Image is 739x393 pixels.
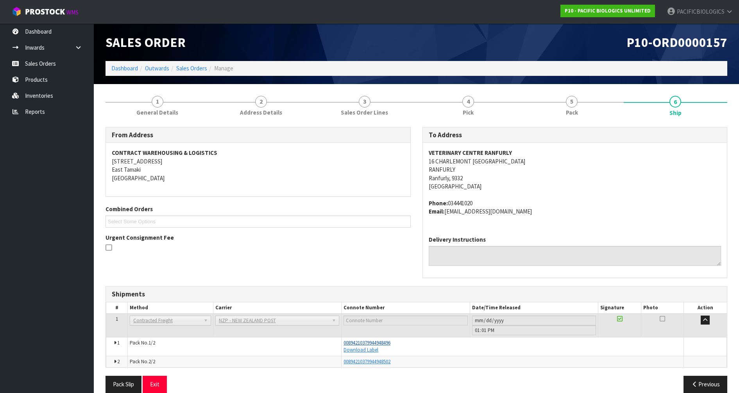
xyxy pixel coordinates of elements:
strong: CONTRACT WAREHOUSING & LOGISTICS [112,149,217,156]
img: cube-alt.png [12,7,21,16]
span: 6 [669,96,681,108]
th: Signature [598,302,641,314]
h3: Shipments [112,291,721,298]
span: ProStock [25,7,65,17]
label: Combined Orders [106,205,153,213]
th: Action [684,302,727,314]
td: Pack No. [127,337,342,356]
span: 2/2 [149,358,155,365]
span: Pack [566,108,578,117]
th: # [106,302,128,314]
address: 034441020 [EMAIL_ADDRESS][DOMAIN_NAME] [429,199,721,216]
span: 2 [255,96,267,108]
th: Date/Time Released [470,302,598,314]
a: Dashboard [111,65,138,72]
span: 1 [116,316,118,322]
span: Manage [214,65,233,72]
strong: email [429,208,444,215]
span: 5 [566,96,578,108]
a: Download Label [344,346,378,353]
h3: From Address [112,131,404,139]
span: 3 [359,96,370,108]
span: 1 [117,339,120,346]
th: Method [127,302,213,314]
td: Pack No. [127,356,342,367]
span: Address Details [240,108,282,117]
span: Contracted Freight [133,316,200,325]
span: P10-ORD0000157 [626,34,727,50]
address: 16 CHARLEMONT [GEOGRAPHIC_DATA] RANFURLY Ranfurly, 9332 [GEOGRAPHIC_DATA] [429,149,721,190]
th: Connote Number [342,302,470,314]
a: 00894210379944948496 [344,339,390,346]
span: General Details [136,108,178,117]
label: Urgent Consignment Fee [106,233,174,242]
address: [STREET_ADDRESS] East Tamaki [GEOGRAPHIC_DATA] [112,149,404,182]
button: Previous [684,376,727,393]
input: Connote Number [344,316,468,325]
span: Ship [669,109,682,117]
a: Outwards [145,65,169,72]
button: Pack Slip [106,376,141,393]
span: Sales Order Lines [341,108,388,117]
span: PACIFICBIOLOGICS [677,8,725,15]
a: 00894210379944948502 [344,358,390,365]
th: Photo [641,302,684,314]
span: NZP - NEW ZEALAND POST [219,316,329,325]
span: 1 [152,96,163,108]
span: Sales Order [106,34,186,50]
h3: To Address [429,131,721,139]
strong: P10 - PACIFIC BIOLOGICS UNLIMITED [565,7,651,14]
small: WMS [66,9,79,16]
span: Pick [463,108,474,117]
span: 1/2 [149,339,155,346]
a: Sales Orders [176,65,207,72]
button: Exit [143,376,167,393]
span: 4 [462,96,474,108]
label: Delivery Instructions [429,235,486,244]
span: 2 [117,358,120,365]
strong: phone [429,199,448,207]
strong: VETERINARY CENTRE RANFURLY [429,149,512,156]
th: Carrier [213,302,342,314]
